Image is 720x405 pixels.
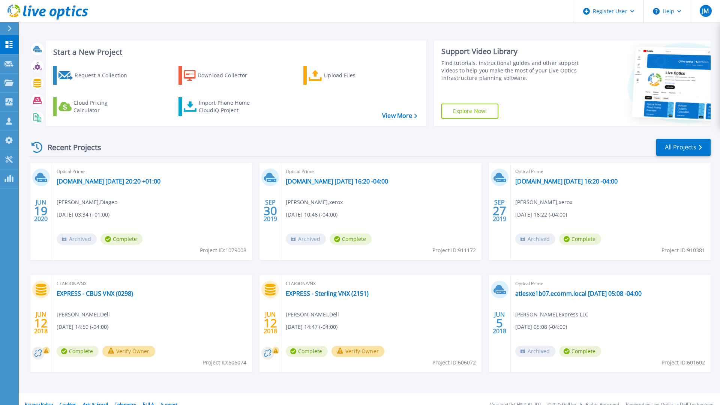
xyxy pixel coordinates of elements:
a: Download Collector [178,66,262,85]
div: Request a Collection [75,68,135,83]
a: Request a Collection [53,66,137,85]
span: CLARiiON/VNX [57,280,247,288]
span: CLARiiON/VNX [286,280,477,288]
a: Upload Files [303,66,387,85]
button: Verify Owner [331,346,384,357]
span: Archived [515,346,555,357]
div: SEP 2019 [263,197,277,224]
span: Complete [286,346,328,357]
div: JUN 2018 [34,309,48,337]
span: [DATE] 03:34 (+01:00) [57,211,109,219]
a: [DOMAIN_NAME] [DATE] 16:20 -04:00 [515,178,618,185]
span: Project ID: 606074 [203,358,246,367]
span: Complete [559,233,601,245]
div: JUN 2018 [492,309,507,337]
span: [DATE] 10:46 (-04:00) [286,211,337,219]
span: 30 [264,208,277,214]
a: All Projects [656,139,711,156]
div: Recent Projects [29,138,111,157]
span: [PERSON_NAME] , xerox [286,198,343,206]
a: View More [382,112,417,119]
div: Import Phone Home CloudIQ Project [199,99,257,114]
span: [PERSON_NAME] , Diageo [57,198,117,206]
span: Optical Prime [286,167,477,176]
div: JUN 2018 [263,309,277,337]
span: Complete [100,233,142,245]
span: 12 [34,320,48,326]
span: Archived [57,233,97,245]
a: EXPRESS - Sterling VNX (2151) [286,290,369,297]
h3: Start a New Project [53,48,417,56]
span: Project ID: 911172 [432,246,476,254]
button: Verify Owner [102,346,155,357]
span: Project ID: 1079008 [200,246,246,254]
div: Support Video Library [441,47,582,56]
span: 19 [34,208,48,214]
span: Project ID: 601602 [661,358,705,367]
span: Archived [515,233,555,245]
div: Cloud Pricing Calculator [73,99,133,114]
a: atlesxe1b07.ecomm.local [DATE] 05:08 -04:00 [515,290,642,297]
span: [DATE] 05:08 (-04:00) [515,323,567,331]
span: Complete [330,233,372,245]
span: [PERSON_NAME] , xerox [515,198,572,206]
div: Find tutorials, instructional guides and other support videos to help you make the most of your L... [441,59,582,82]
a: EXPRESS - CBUS VNX (0298) [57,290,133,297]
div: Upload Files [324,68,384,83]
span: [DATE] 14:50 (-04:00) [57,323,108,331]
span: 12 [264,320,277,326]
span: [DATE] 14:47 (-04:00) [286,323,337,331]
span: Optical Prime [515,280,706,288]
div: SEP 2019 [492,197,507,224]
span: Complete [57,346,99,357]
div: JUN 2020 [34,197,48,224]
a: [DOMAIN_NAME] [DATE] 20:20 +01:00 [57,178,160,185]
span: Complete [559,346,601,357]
span: Archived [286,233,326,245]
a: Cloud Pricing Calculator [53,97,137,116]
span: [PERSON_NAME] , Dell [286,310,339,319]
span: 5 [496,320,503,326]
span: Optical Prime [57,167,247,176]
a: Explore Now! [441,104,498,119]
a: [DOMAIN_NAME] [DATE] 16:20 -04:00 [286,178,388,185]
div: Download Collector [198,68,258,83]
span: [PERSON_NAME] , Dell [57,310,110,319]
span: Project ID: 910381 [661,246,705,254]
span: JM [702,8,709,14]
span: 27 [493,208,506,214]
span: Project ID: 606072 [432,358,476,367]
span: [DATE] 16:22 (-04:00) [515,211,567,219]
span: [PERSON_NAME] , Express LLC [515,310,588,319]
span: Optical Prime [515,167,706,176]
